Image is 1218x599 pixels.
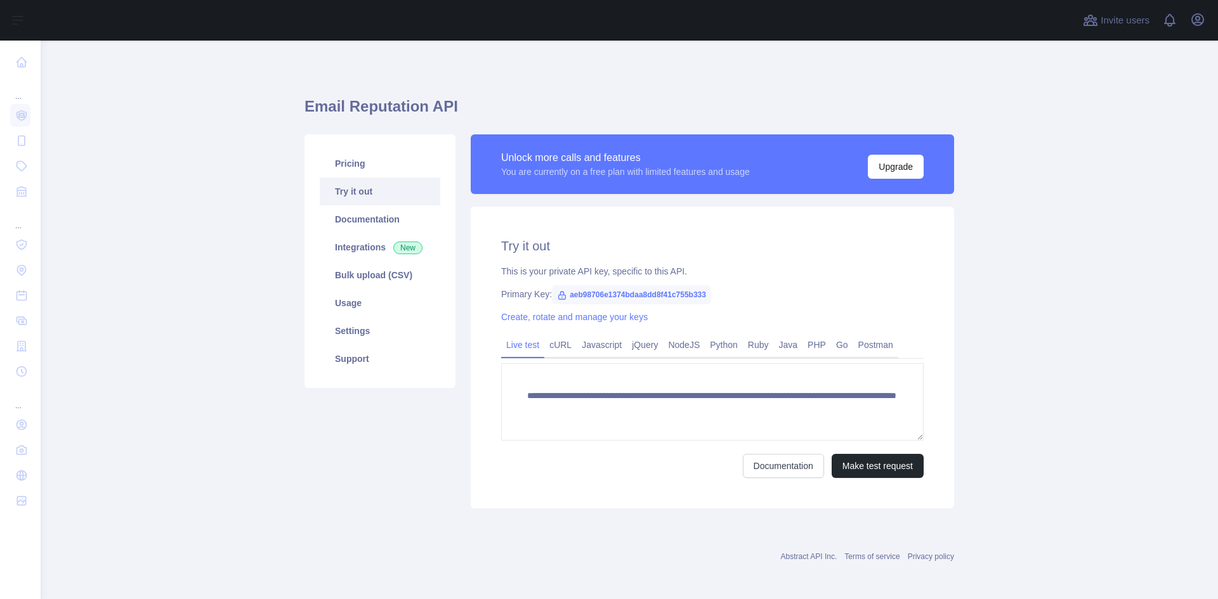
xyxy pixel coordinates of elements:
[743,454,824,478] a: Documentation
[501,265,924,278] div: This is your private API key, specific to this API.
[743,335,774,355] a: Ruby
[501,288,924,300] div: Primary Key:
[627,335,663,355] a: jQuery
[320,317,440,345] a: Settings
[320,205,440,233] a: Documentation
[393,242,422,254] span: New
[304,96,954,127] h1: Email Reputation API
[501,335,544,355] a: Live test
[501,165,750,178] div: You are currently on a free plan with limited features and usage
[320,261,440,289] a: Bulk upload (CSV)
[781,552,837,561] a: Abstract API Inc.
[320,233,440,261] a: Integrations New
[832,454,924,478] button: Make test request
[577,335,627,355] a: Javascript
[320,177,440,205] a: Try it out
[552,285,711,304] span: aeb98706e1374bdaa8dd8f41c755b333
[10,76,30,101] div: ...
[320,150,440,177] a: Pricing
[868,155,924,179] button: Upgrade
[774,335,803,355] a: Java
[10,385,30,411] div: ...
[320,345,440,373] a: Support
[501,150,750,165] div: Unlock more calls and features
[831,335,853,355] a: Go
[908,552,954,561] a: Privacy policy
[853,335,898,355] a: Postman
[802,335,831,355] a: PHP
[501,237,924,255] h2: Try it out
[663,335,705,355] a: NodeJS
[1080,10,1152,30] button: Invite users
[1101,13,1149,28] span: Invite users
[844,552,900,561] a: Terms of service
[10,205,30,231] div: ...
[501,312,648,322] a: Create, rotate and manage your keys
[320,289,440,317] a: Usage
[705,335,743,355] a: Python
[544,335,577,355] a: cURL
